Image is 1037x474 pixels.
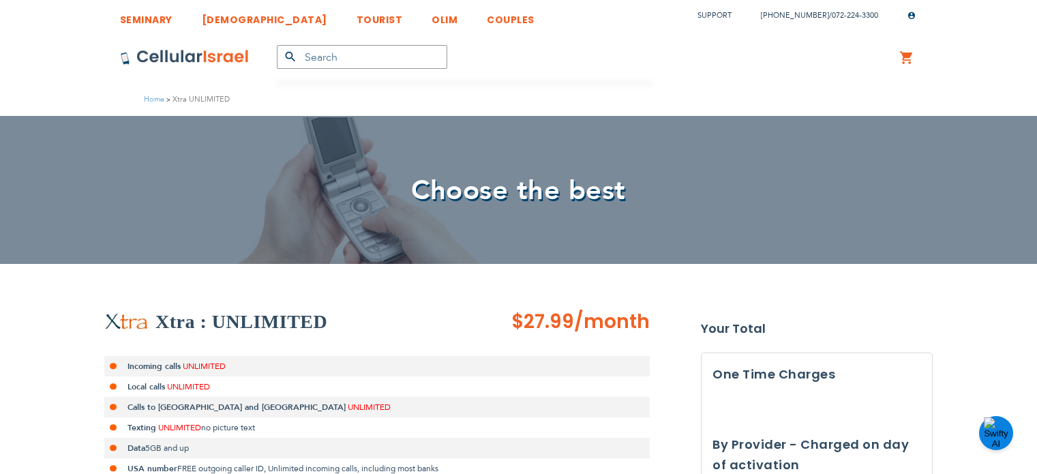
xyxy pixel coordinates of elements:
span: no picture text [201,422,255,433]
a: [DEMOGRAPHIC_DATA] [202,3,327,29]
li: / [747,5,878,25]
span: FREE outgoing caller ID, Unlimited incoming calls, including most banks [177,463,438,474]
span: UNLIMITED [158,422,201,433]
strong: Your Total [701,319,933,339]
h3: One Time Charges [712,364,921,385]
h2: Xtra : UNLIMITED [155,308,327,336]
span: UNLIMITED [183,361,226,372]
li: 5GB and up [104,438,650,458]
input: Search [277,45,447,69]
a: OLIM [432,3,457,29]
img: Xtra UNLIMITED [104,313,149,331]
strong: USA number [127,463,177,474]
strong: Data [127,443,145,454]
span: UNLIMITED [348,402,391,413]
a: [PHONE_NUMBER] [761,10,829,20]
a: COUPLES [487,3,535,29]
a: Support [697,10,732,20]
strong: Calls to [GEOGRAPHIC_DATA] and [GEOGRAPHIC_DATA] [127,402,346,413]
span: /month [574,308,650,336]
strong: Texting [127,422,156,433]
a: SEMINARY [120,3,172,29]
strong: Incoming calls [127,361,181,372]
span: Choose the best [411,172,626,209]
a: Home [144,94,164,104]
a: 072-224-3300 [832,10,878,20]
span: $27.99 [511,308,574,335]
li: Xtra UNLIMITED [164,93,230,106]
span: UNLIMITED [167,381,210,392]
img: Cellular Israel Logo [120,49,250,65]
strong: Local calls [127,381,165,392]
a: TOURIST [357,3,403,29]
